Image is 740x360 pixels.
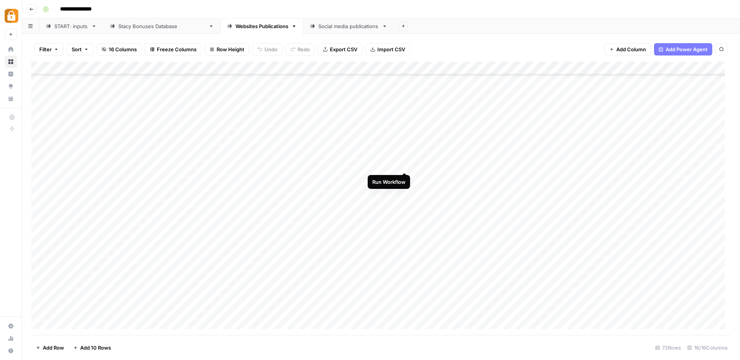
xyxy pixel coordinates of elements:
button: 16 Columns [97,43,142,56]
span: Add Power Agent [666,45,708,53]
button: Add Row [31,341,69,354]
button: Undo [252,43,283,56]
a: Browse [5,56,17,68]
button: Import CSV [365,43,410,56]
span: Add 10 Rows [80,344,111,352]
a: Insights [5,68,17,80]
button: Row Height [205,43,249,56]
a: Home [5,43,17,56]
button: Add Power Agent [654,43,712,56]
button: Export CSV [318,43,362,56]
div: 72 Rows [652,341,684,354]
span: Export CSV [330,45,357,53]
a: Social media publications [303,19,394,34]
span: Redo [298,45,310,53]
button: Workspace: Adzz [5,6,17,25]
span: Filter [39,45,52,53]
button: Freeze Columns [145,43,202,56]
button: Add 10 Rows [69,341,116,354]
a: [PERSON_NAME] Bonuses Database [103,19,220,34]
a: Your Data [5,93,17,105]
span: Row Height [217,45,244,53]
a: Opportunities [5,80,17,93]
button: Add Column [604,43,651,56]
span: Undo [264,45,277,53]
span: Sort [72,45,82,53]
span: 16 Columns [109,45,137,53]
a: Settings [5,320,17,332]
div: Websites Publications [235,22,288,30]
img: Adzz Logo [5,9,18,23]
span: Add Column [616,45,646,53]
button: Filter [34,43,64,56]
div: [PERSON_NAME] Bonuses Database [118,22,205,30]
button: Help + Support [5,345,17,357]
a: Websites Publications [220,19,303,34]
button: Sort [67,43,94,56]
a: START: inputs [39,19,103,34]
div: Social media publications [318,22,379,30]
div: 16/16 Columns [684,341,731,354]
span: Add Row [43,344,64,352]
div: START: inputs [54,22,88,30]
div: Run Workflow [372,178,405,186]
a: Usage [5,332,17,345]
span: Import CSV [377,45,405,53]
span: Freeze Columns [157,45,197,53]
button: Redo [286,43,315,56]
